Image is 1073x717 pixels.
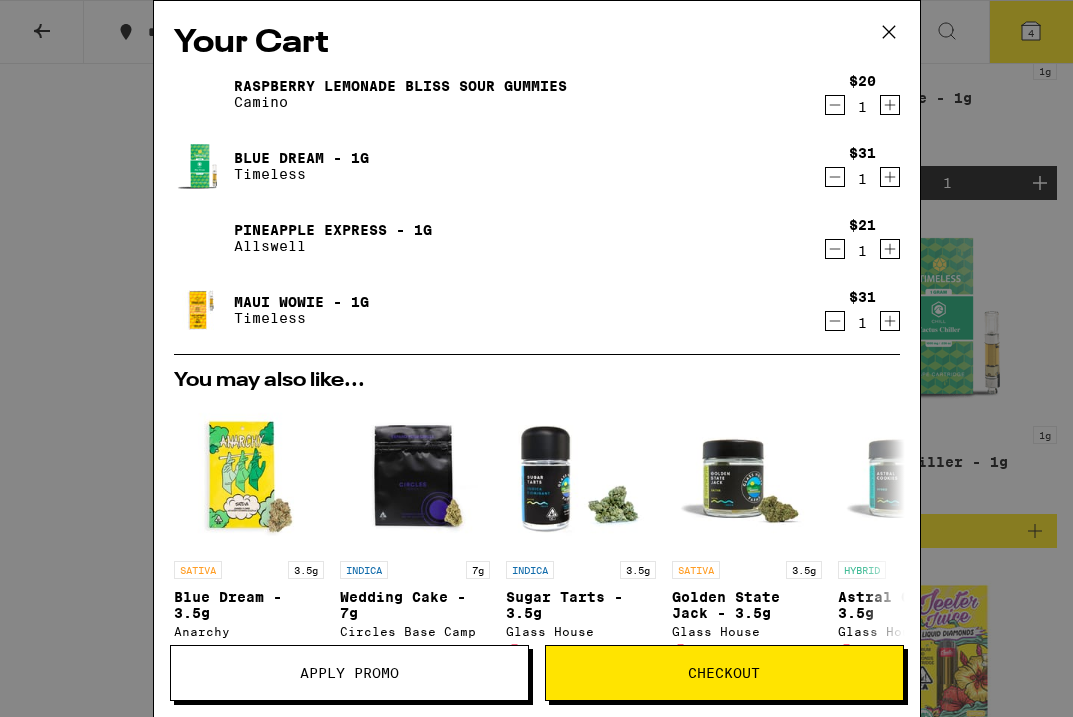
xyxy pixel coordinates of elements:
[525,643,645,656] span: USE CODE EQNX30
[849,145,876,161] div: $31
[340,589,490,621] p: Wedding Cake - 7g
[174,401,324,551] img: Anarchy - Blue Dream - 3.5g
[234,94,567,110] p: Camino
[857,643,977,656] span: USE CODE EQNX30
[880,167,900,187] button: Increment
[786,561,822,579] p: 3.5g
[672,401,822,666] a: Open page for Golden State Jack - 3.5g from Glass House
[838,625,988,638] div: Glass House
[672,589,822,621] p: Golden State Jack - 3.5g
[174,625,324,638] div: Anarchy
[838,401,988,551] img: Glass House - Astral Cookies - 3.5g
[691,643,811,656] span: USE CODE EQNX30
[174,282,230,338] img: Maui Wowie - 1g
[620,561,656,579] p: 3.5g
[234,150,369,166] a: Blue Dream - 1g
[506,589,656,621] p: Sugar Tarts - 3.5g
[340,625,490,638] div: Circles Base Camp
[825,95,845,115] button: Decrement
[288,561,324,579] p: 3.5g
[300,666,399,680] span: Apply Promo
[174,66,230,122] img: Raspberry Lemonade Bliss Sour Gummies
[672,561,720,579] p: SATIVA
[234,294,369,310] a: Maui Wowie - 1g
[849,73,876,89] div: $20
[849,99,876,115] div: 1
[672,625,822,638] div: Glass House
[234,222,432,238] a: Pineapple Express - 1g
[234,238,432,254] p: Allswell
[506,401,656,666] a: Open page for Sugar Tarts - 3.5g from Glass House
[506,401,656,551] img: Glass House - Sugar Tarts - 3.5g
[849,217,876,233] div: $21
[849,171,876,187] div: 1
[340,401,490,551] img: Circles Base Camp - Wedding Cake - 7g
[838,589,988,621] p: Astral Cookies - 3.5g
[174,21,900,66] h2: Your Cart
[340,401,490,666] a: Open page for Wedding Cake - 7g from Circles Base Camp
[545,645,904,701] button: Checkout
[672,401,822,551] img: Glass House - Golden State Jack - 3.5g
[174,138,230,194] img: Blue Dream - 1g
[880,311,900,331] button: Increment
[825,311,845,331] button: Decrement
[234,310,369,326] p: Timeless
[825,239,845,259] button: Decrement
[174,210,230,266] img: Pineapple Express - 1g
[880,95,900,115] button: Increment
[174,589,324,621] p: Blue Dream - 3.5g
[838,401,988,666] a: Open page for Astral Cookies - 3.5g from Glass House
[849,289,876,305] div: $31
[170,645,529,701] button: Apply Promo
[880,239,900,259] button: Increment
[849,315,876,331] div: 1
[849,243,876,259] div: 1
[340,561,388,579] p: INDICA
[688,666,760,680] span: Checkout
[838,561,886,579] p: HYBRID
[174,371,900,391] h2: You may also like...
[234,78,567,94] a: Raspberry Lemonade Bliss Sour Gummies
[506,561,554,579] p: INDICA
[174,401,324,666] a: Open page for Blue Dream - 3.5g from Anarchy
[825,167,845,187] button: Decrement
[506,625,656,638] div: Glass House
[466,561,490,579] p: 7g
[12,14,144,30] span: Hi. Need any help?
[234,166,369,182] p: Timeless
